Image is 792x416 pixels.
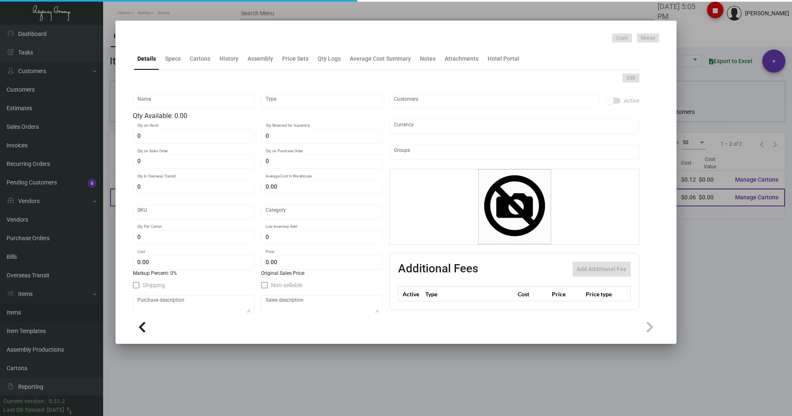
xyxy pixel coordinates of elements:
input: Add new.. [394,98,595,105]
div: Qty Logs [318,54,341,63]
div: Details [137,54,156,63]
div: Hotel Portal [488,54,519,63]
h2: Additional Fees [398,262,478,277]
div: Price Sets [282,54,309,63]
th: Price type [584,287,621,301]
input: Add new.. [394,149,635,156]
div: Average Cost Summary [350,54,411,63]
span: Edit [627,75,635,82]
th: Cost [516,287,549,301]
span: Add Additional Fee [577,266,627,272]
span: Non-sellable [271,280,302,290]
span: Merge [641,35,655,42]
div: 0.51.2 [49,397,65,406]
div: Assembly [247,54,273,63]
div: Attachments [445,54,478,63]
div: Cartons [190,54,210,63]
button: Add Additional Fee [573,262,631,277]
div: Last Qb Synced: [DATE] [3,406,64,414]
button: Merge [637,33,659,43]
span: Copy [616,35,628,42]
span: Shipping [143,280,165,290]
div: Current version: [3,397,45,406]
button: Copy [612,33,632,43]
span: Active [624,96,639,106]
div: History [219,54,238,63]
div: Specs [165,54,181,63]
th: Type [423,287,516,301]
div: Notes [420,54,436,63]
th: Price [550,287,584,301]
button: Edit [622,73,639,83]
th: Active [398,287,424,301]
div: Qty Available: 0.00 [133,111,383,121]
